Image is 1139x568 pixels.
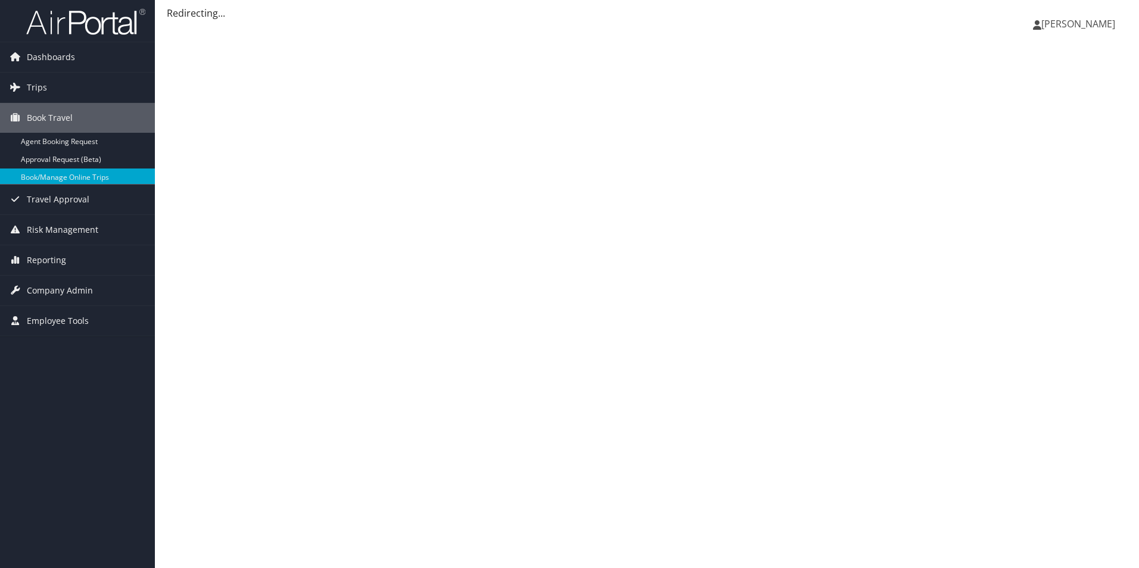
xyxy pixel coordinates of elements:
span: Travel Approval [27,185,89,214]
span: Company Admin [27,276,93,305]
span: [PERSON_NAME] [1041,17,1115,30]
img: airportal-logo.png [26,8,145,36]
span: Reporting [27,245,66,275]
span: Trips [27,73,47,102]
span: Book Travel [27,103,73,133]
span: Dashboards [27,42,75,72]
span: Employee Tools [27,306,89,336]
span: Risk Management [27,215,98,245]
div: Redirecting... [167,6,1127,20]
a: [PERSON_NAME] [1033,6,1127,42]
